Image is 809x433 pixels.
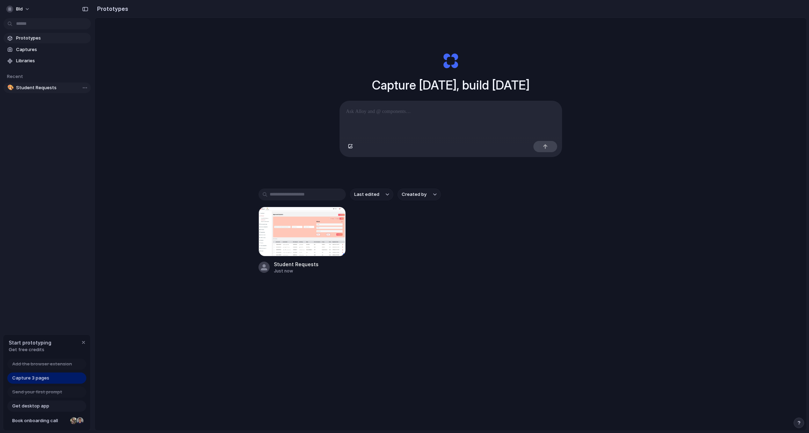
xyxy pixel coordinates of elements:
[7,400,86,412] a: Get desktop app
[3,83,91,93] a: 🎨Student Requests
[9,339,51,346] span: Start prototyping
[12,375,49,382] span: Capture 3 pages
[372,76,530,94] h1: Capture [DATE], build [DATE]
[6,84,13,91] button: 🎨
[16,35,88,42] span: Prototypes
[258,207,346,274] a: Student RequestsStudent RequestsJust now
[274,268,319,274] div: Just now
[94,5,128,13] h2: Prototypes
[7,84,12,92] div: 🎨
[16,46,88,53] span: Captures
[402,191,427,198] span: Created by
[9,346,51,353] span: Get free credits
[12,403,49,410] span: Get desktop app
[16,84,88,91] span: Student Requests
[12,417,67,424] span: Book onboarding call
[7,415,86,426] a: Book onboarding call
[12,361,72,368] span: Add the browser extension
[76,417,84,425] div: Christian Iacullo
[70,417,78,425] div: Nicole Kubica
[3,33,91,43] a: Prototypes
[3,3,34,15] button: bld
[350,189,393,200] button: Last edited
[274,261,319,268] div: Student Requests
[16,57,88,64] span: Libraries
[16,6,23,13] span: bld
[7,73,23,79] span: Recent
[12,389,62,396] span: Send your first prompt
[354,191,379,198] span: Last edited
[3,44,91,55] a: Captures
[398,189,441,200] button: Created by
[3,56,91,66] a: Libraries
